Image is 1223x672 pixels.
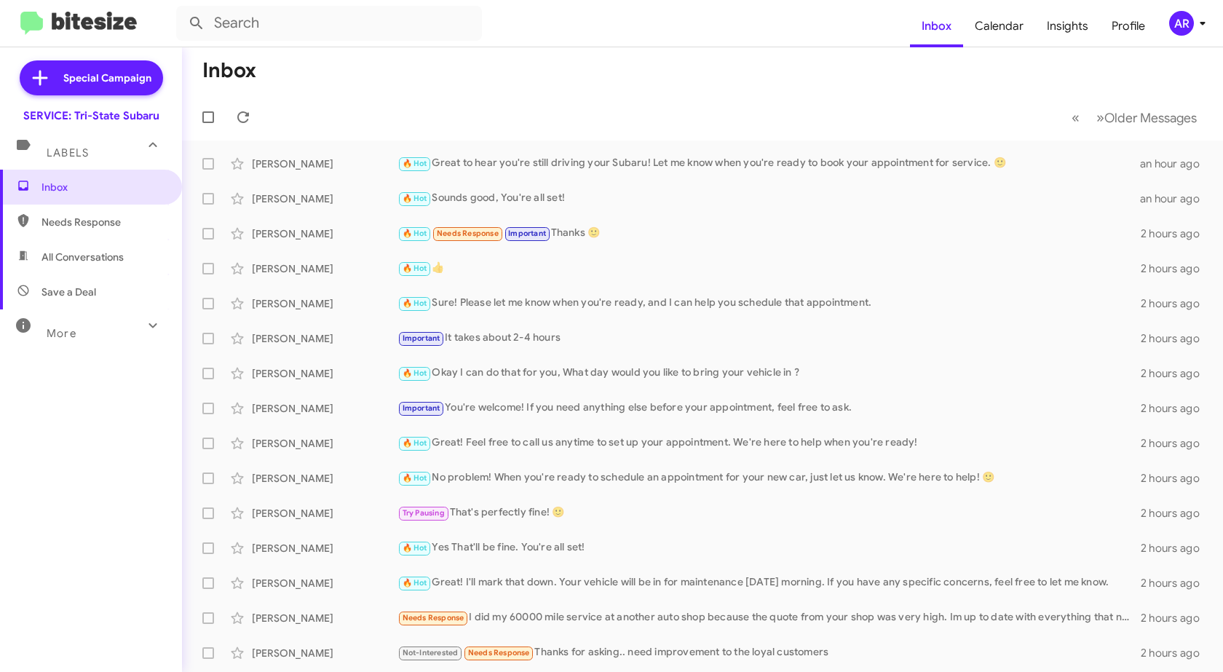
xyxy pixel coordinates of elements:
div: [PERSON_NAME] [252,576,397,590]
div: [PERSON_NAME] [252,261,397,276]
span: 🔥 Hot [403,368,427,378]
div: [PERSON_NAME] [252,366,397,381]
div: [PERSON_NAME] [252,541,397,556]
a: Profile [1100,5,1157,47]
span: 🔥 Hot [403,473,427,483]
button: AR [1157,11,1207,36]
span: 🔥 Hot [403,194,427,203]
span: « [1072,108,1080,127]
div: 2 hours ago [1141,331,1211,346]
span: Needs Response [403,613,464,622]
div: You're welcome! If you need anything else before your appointment, feel free to ask. [397,400,1141,416]
div: [PERSON_NAME] [252,157,397,171]
span: 🔥 Hot [403,578,427,588]
span: Needs Response [437,229,499,238]
div: 2 hours ago [1141,366,1211,381]
h1: Inbox [202,59,256,82]
div: 2 hours ago [1141,261,1211,276]
span: » [1096,108,1104,127]
div: [PERSON_NAME] [252,401,397,416]
div: 2 hours ago [1141,401,1211,416]
nav: Page navigation example [1064,103,1206,133]
span: Important [403,333,440,343]
div: [PERSON_NAME] [252,191,397,206]
a: Special Campaign [20,60,163,95]
div: 2 hours ago [1141,436,1211,451]
div: 2 hours ago [1141,541,1211,556]
button: Next [1088,103,1206,133]
div: [PERSON_NAME] [252,646,397,660]
input: Search [176,6,482,41]
div: [PERSON_NAME] [252,471,397,486]
span: Save a Deal [41,285,96,299]
div: 2 hours ago [1141,471,1211,486]
div: I did my 60000 mile service at another auto shop because the quote from your shop was very high. ... [397,609,1141,626]
div: 2 hours ago [1141,506,1211,521]
div: AR [1169,11,1194,36]
div: [PERSON_NAME] [252,226,397,241]
span: Try Pausing [403,508,445,518]
div: 2 hours ago [1141,226,1211,241]
div: an hour ago [1140,157,1211,171]
div: That's perfectly fine! 🙂 [397,505,1141,521]
div: Thanks for asking.. need improvement to the loyal customers [397,644,1141,661]
div: It takes about 2-4 hours [397,330,1141,347]
div: 2 hours ago [1141,646,1211,660]
span: Needs Response [468,648,530,657]
div: [PERSON_NAME] [252,296,397,311]
div: Great to hear you're still driving your Subaru! Let me know when you're ready to book your appoin... [397,155,1140,172]
div: 2 hours ago [1141,611,1211,625]
span: 🔥 Hot [403,543,427,553]
span: 🔥 Hot [403,159,427,168]
span: Inbox [41,180,165,194]
div: 2 hours ago [1141,576,1211,590]
span: More [47,327,76,340]
span: 🔥 Hot [403,299,427,308]
span: Important [403,403,440,413]
span: Special Campaign [63,71,151,85]
div: [PERSON_NAME] [252,506,397,521]
span: Not-Interested [403,648,459,657]
div: Sure! Please let me know when you're ready, and I can help you schedule that appointment. [397,295,1141,312]
a: Inbox [910,5,963,47]
div: an hour ago [1140,191,1211,206]
div: Great! Feel free to call us anytime to set up your appointment. We're here to help when you're re... [397,435,1141,451]
span: 🔥 Hot [403,229,427,238]
div: No problem! When you're ready to schedule an appointment for your new car, just let us know. We'r... [397,470,1141,486]
div: 👍 [397,260,1141,277]
div: Thanks 🙂 [397,225,1141,242]
div: SERVICE: Tri-State Subaru [23,108,159,123]
span: Important [508,229,546,238]
span: All Conversations [41,250,124,264]
div: Sounds good, You're all set! [397,190,1140,207]
span: Older Messages [1104,110,1197,126]
div: Okay I can do that for you, What day would you like to bring your vehicle in ? [397,365,1141,382]
div: 2 hours ago [1141,296,1211,311]
a: Calendar [963,5,1035,47]
span: 🔥 Hot [403,264,427,273]
a: Insights [1035,5,1100,47]
div: Great! I'll mark that down. Your vehicle will be in for maintenance [DATE] morning. If you have a... [397,574,1141,591]
span: Needs Response [41,215,165,229]
span: Labels [47,146,89,159]
div: [PERSON_NAME] [252,436,397,451]
div: Yes That'll be fine. You're all set! [397,539,1141,556]
button: Previous [1063,103,1088,133]
div: [PERSON_NAME] [252,331,397,346]
div: [PERSON_NAME] [252,611,397,625]
span: 🔥 Hot [403,438,427,448]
